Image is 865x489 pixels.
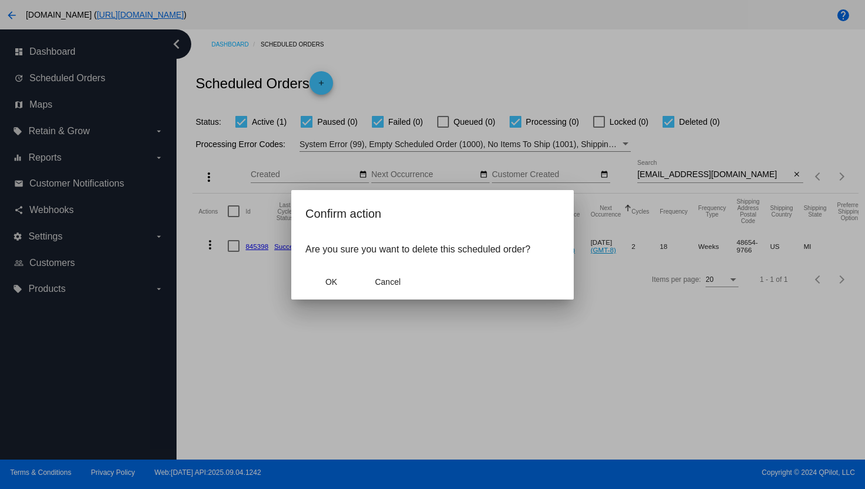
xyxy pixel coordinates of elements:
[362,271,414,292] button: Close dialog
[305,244,560,255] p: Are you sure you want to delete this scheduled order?
[305,271,357,292] button: Close dialog
[375,277,401,287] span: Cancel
[305,204,560,223] h2: Confirm action
[325,277,337,287] span: OK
